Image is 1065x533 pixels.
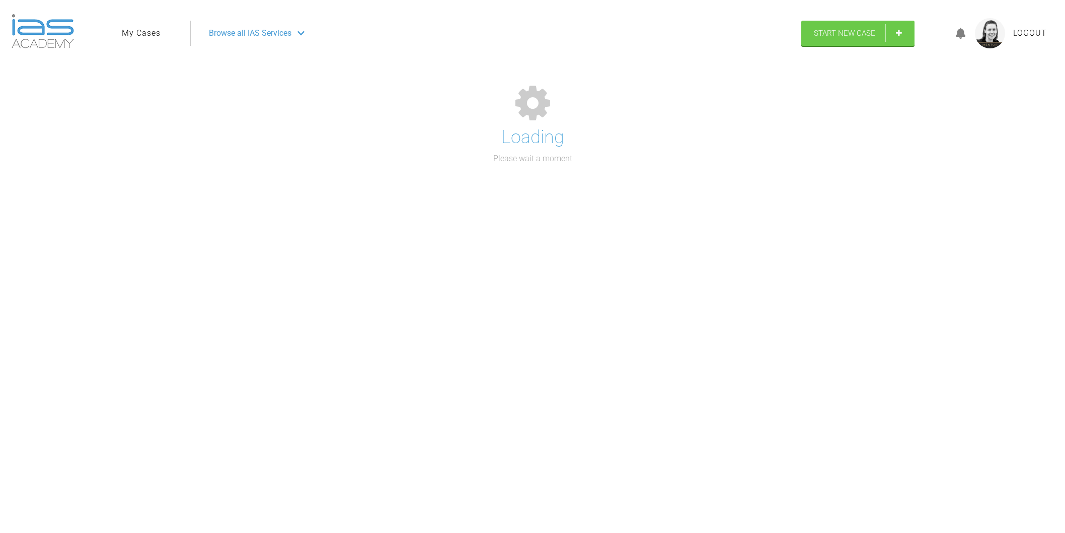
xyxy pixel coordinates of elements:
span: Start New Case [814,29,875,38]
img: profile.png [975,18,1005,48]
h1: Loading [501,123,564,152]
a: Logout [1013,27,1047,40]
a: Start New Case [801,21,915,46]
p: Please wait a moment [493,152,572,165]
span: Browse all IAS Services [209,27,291,40]
a: My Cases [122,27,161,40]
img: logo-light.3e3ef733.png [12,14,74,48]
